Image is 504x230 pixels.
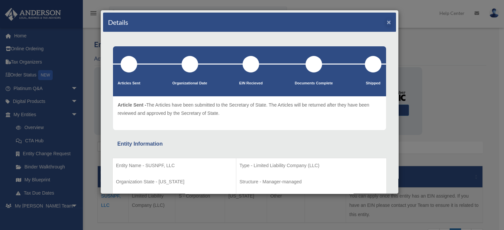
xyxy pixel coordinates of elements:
p: Shipped [365,80,381,87]
p: Type - Limited Liability Company (LLC) [240,161,383,170]
p: The Articles have been submitted to the Secretary of State. The Articles will be returned after t... [118,101,381,117]
p: EIN Recieved [239,80,263,87]
p: Organizational Date [172,80,207,87]
h4: Details [108,18,128,27]
p: Articles Sent [118,80,140,87]
span: Article Sent - [118,102,146,108]
p: Organization State - [US_STATE] [116,178,233,186]
p: Entity Name - SUSNPF, LLC [116,161,233,170]
p: Documents Complete [295,80,333,87]
p: Structure - Manager-managed [240,178,383,186]
div: Entity Information [117,139,382,149]
button: × [387,19,391,25]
